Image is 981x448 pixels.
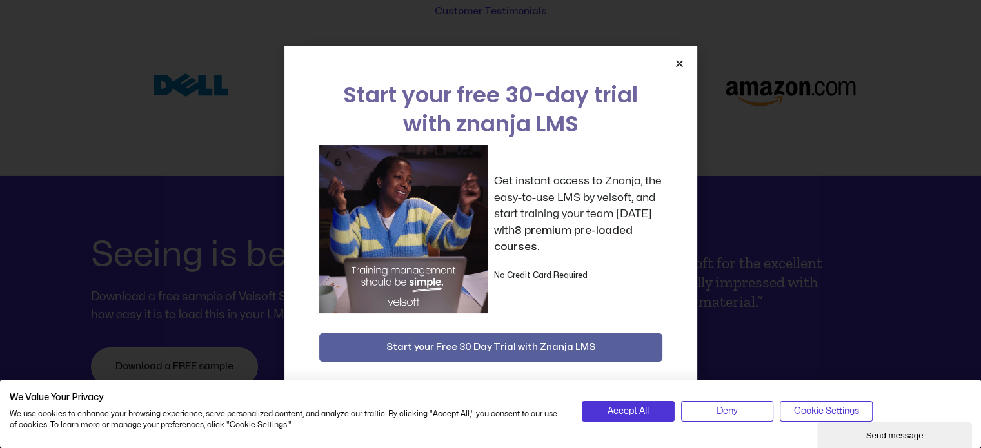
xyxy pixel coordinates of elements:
[319,81,662,139] h2: Start your free 30-day trial with znanja LMS
[494,173,662,255] p: Get instant access to Znanja, the easy-to-use LMS by velsoft, and start training your team [DATE]...
[717,404,738,418] span: Deny
[319,333,662,362] button: Start your Free 30 Day Trial with Znanja LMS
[780,401,872,422] button: Adjust cookie preferences
[494,225,633,253] strong: 8 premium pre-loaded courses
[675,59,684,68] a: Close
[386,340,595,355] span: Start your Free 30 Day Trial with Znanja LMS
[793,404,858,418] span: Cookie Settings
[494,271,588,279] strong: No Credit Card Required
[817,420,975,448] iframe: chat widget
[681,401,773,422] button: Deny all cookies
[10,392,562,404] h2: We Value Your Privacy
[319,145,488,313] img: a woman sitting at her laptop dancing
[10,409,562,431] p: We use cookies to enhance your browsing experience, serve personalized content, and analyze our t...
[582,401,674,422] button: Accept all cookies
[608,404,649,418] span: Accept All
